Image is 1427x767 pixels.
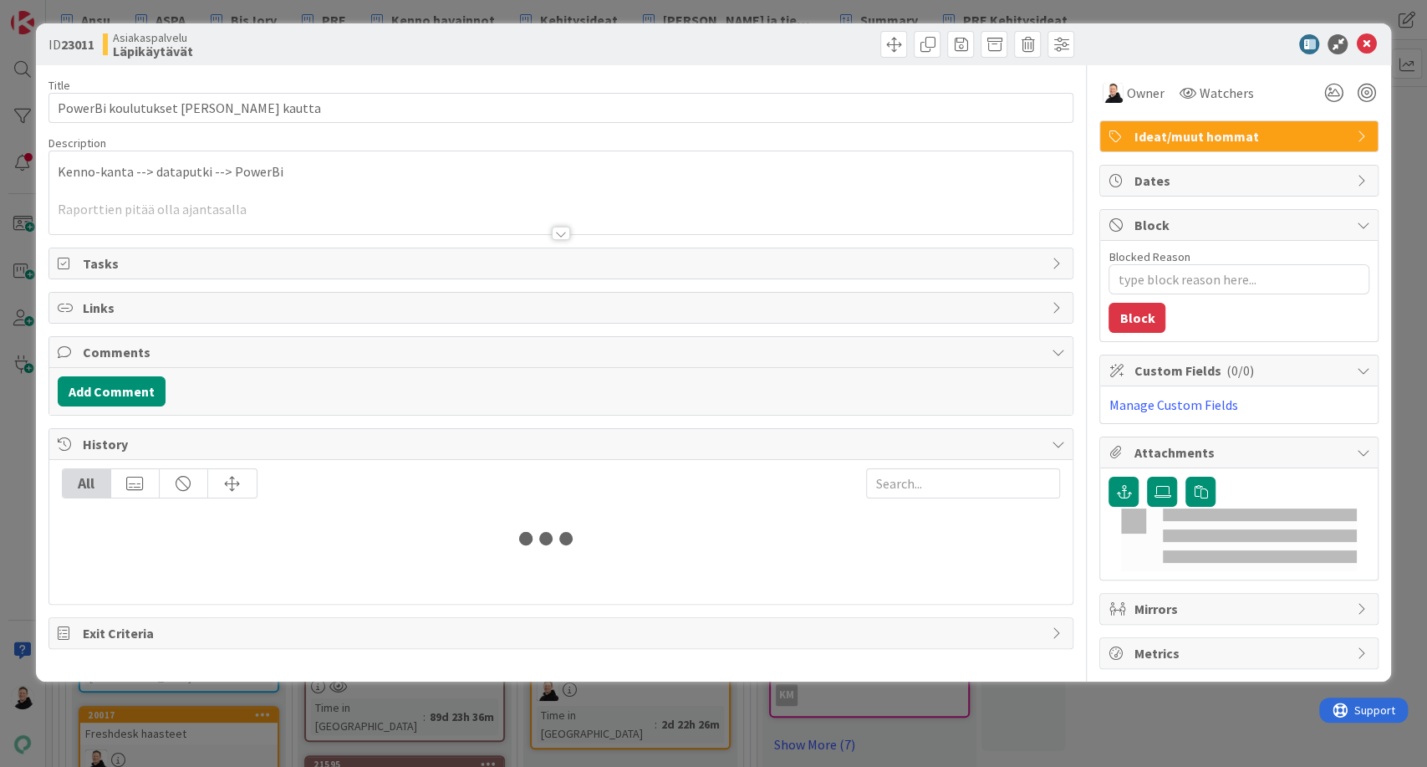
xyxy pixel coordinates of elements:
[1108,249,1190,264] label: Blocked Reason
[83,253,1043,274] span: Tasks
[1199,83,1253,103] span: Watchers
[1226,362,1253,379] span: ( 0/0 )
[1134,643,1348,663] span: Metrics
[48,93,1074,123] input: type card name here...
[1108,396,1237,413] a: Manage Custom Fields
[1103,83,1123,103] img: AN
[113,44,193,58] b: Läpikäytävät
[1134,215,1348,235] span: Block
[1126,83,1164,103] span: Owner
[1134,360,1348,381] span: Custom Fields
[83,623,1043,643] span: Exit Criteria
[113,31,193,44] span: Asiakaspalvelu
[63,469,111,498] div: All
[83,342,1043,362] span: Comments
[48,136,106,151] span: Description
[48,34,94,54] span: ID
[866,468,1060,499] input: Search...
[35,3,76,23] span: Support
[48,78,70,93] label: Title
[1134,599,1348,619] span: Mirrors
[58,376,166,407] button: Add Comment
[1108,303,1165,333] button: Block
[61,36,94,53] b: 23011
[1134,171,1348,191] span: Dates
[83,434,1043,454] span: History
[58,162,1065,182] p: Kenno-kanta --> dataputki --> PowerBi
[1134,442,1348,463] span: Attachments
[83,298,1043,318] span: Links
[1134,126,1348,146] span: Ideat/muut hommat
